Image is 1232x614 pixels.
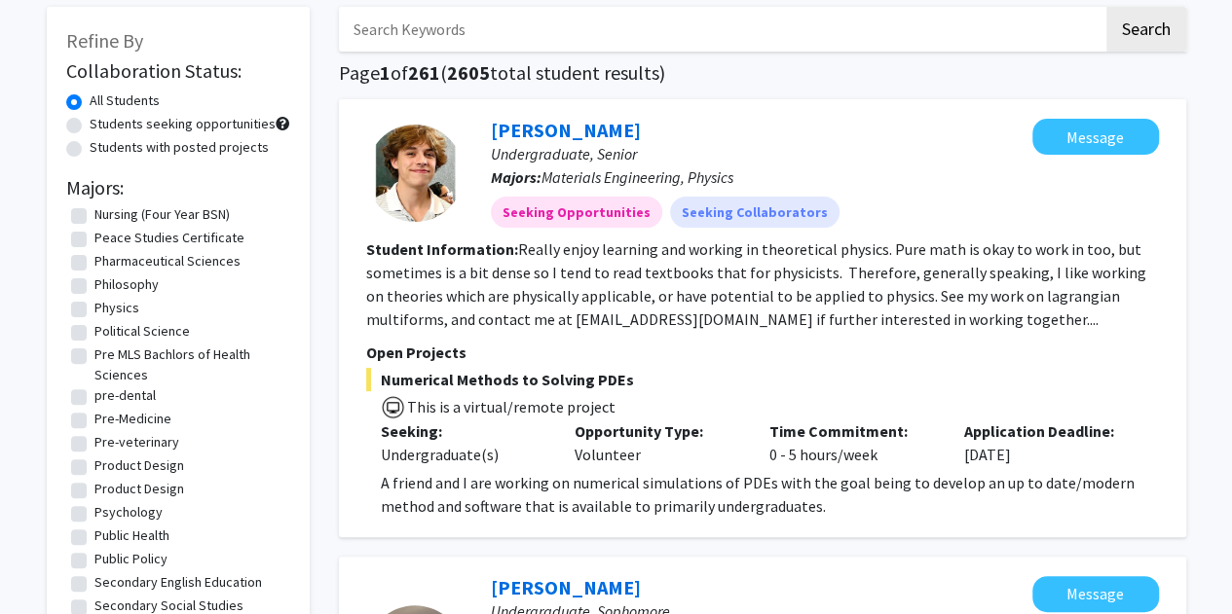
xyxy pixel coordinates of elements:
[94,385,156,406] label: pre-dental
[366,239,1146,329] fg-read-more: Really enjoy learning and working in theoretical physics. Pure math is okay to work in too, but s...
[381,419,546,443] p: Seeking:
[94,549,168,569] label: Public Policy
[90,90,160,111] label: All Students
[94,455,184,476] label: Product Design
[405,397,616,416] span: This is a virtual/remote project
[94,228,244,248] label: Peace Studies Certificate
[66,59,290,83] h2: Collaboration Status:
[94,274,159,295] label: Philosophy
[491,144,637,163] span: Undergraduate, Senior
[94,344,285,385] label: Pre MLS Bachlors of Health Sciences
[964,419,1130,443] p: Application Deadline:
[66,176,290,199] h2: Majors:
[366,368,1159,391] span: Numerical Methods to Solving PDEs
[950,419,1144,466] div: [DATE]
[491,167,541,187] b: Majors:
[491,575,641,599] a: [PERSON_NAME]
[380,60,391,85] span: 1
[560,419,755,466] div: Volunteer
[339,7,1103,52] input: Search Keywords
[15,526,83,599] iframe: Chat
[94,479,184,499] label: Product Design
[408,60,440,85] span: 261
[769,419,935,443] p: Time Commitment:
[1106,7,1186,52] button: Search
[94,409,171,429] label: Pre-Medicine
[339,61,1186,85] h1: Page of ( total student results)
[381,443,546,466] div: Undergraduate(s)
[94,298,139,318] label: Physics
[491,118,641,142] a: [PERSON_NAME]
[94,572,262,593] label: Secondary English Education
[94,502,163,523] label: Psychology
[575,419,740,443] p: Opportunity Type:
[491,197,662,228] mat-chip: Seeking Opportunities
[366,343,467,362] span: Open Projects
[541,167,733,187] span: Materials Engineering, Physics
[670,197,840,228] mat-chip: Seeking Collaborators
[447,60,490,85] span: 2605
[94,204,230,225] label: Nursing (Four Year BSN)
[366,239,518,259] b: Student Information:
[381,471,1159,518] p: A friend and I are working on numerical simulations of PDEs with the goal being to develop an up ...
[94,525,169,546] label: Public Health
[94,432,179,452] label: Pre-veterinary
[755,419,950,466] div: 0 - 5 hours/week
[1032,119,1159,155] button: Message Gabriel Suarez
[90,114,276,134] label: Students seeking opportunities
[94,321,190,342] label: Political Science
[1032,576,1159,612] button: Message Reece Harris
[66,28,143,53] span: Refine By
[90,137,269,158] label: Students with posted projects
[94,251,241,271] label: Pharmaceutical Sciences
